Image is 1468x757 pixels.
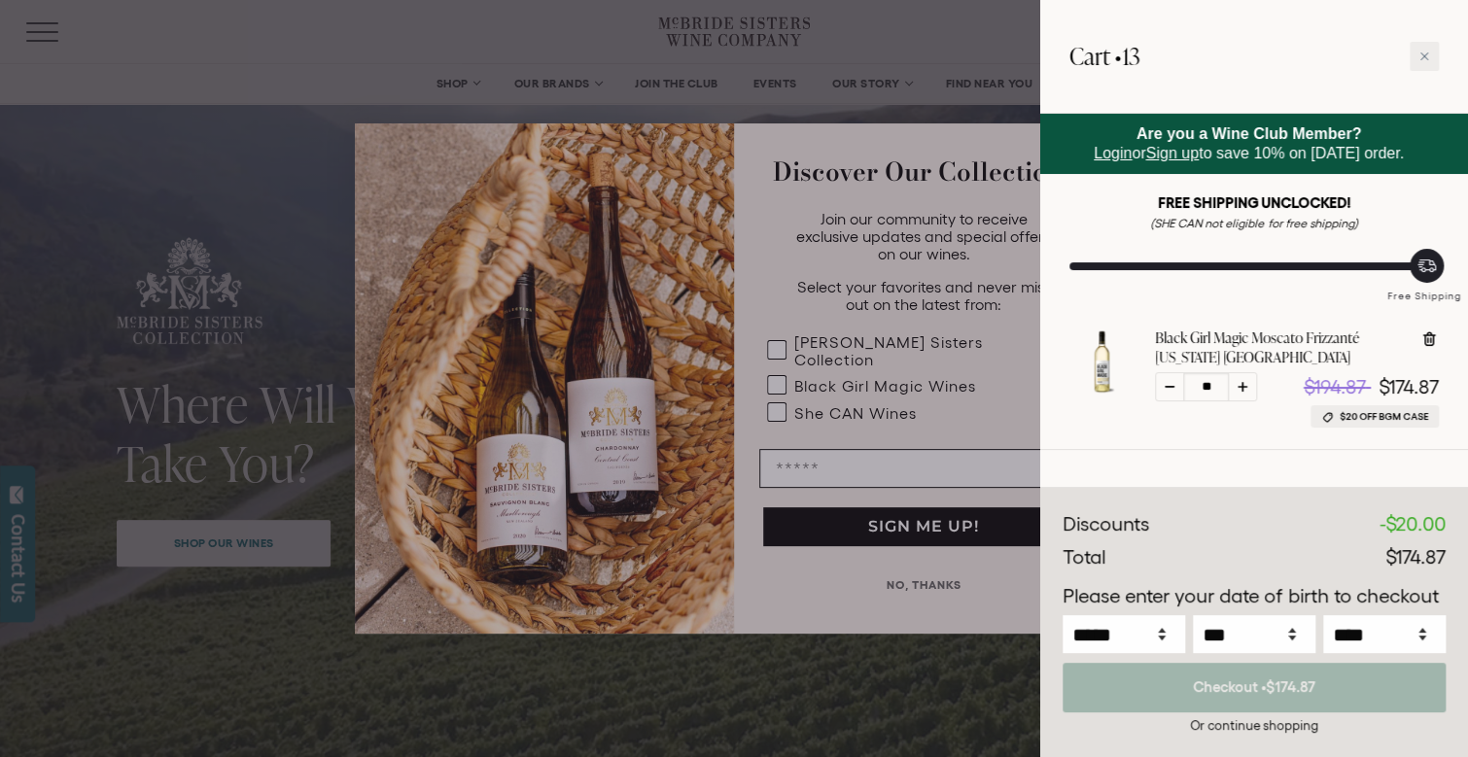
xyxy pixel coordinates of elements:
span: 13 [1122,40,1139,72]
strong: Are you a Wine Club Member? [1136,125,1362,142]
span: or to save 10% on [DATE] order. [1094,125,1404,161]
a: Sign up [1146,145,1199,161]
p: Please enter your date of birth to checkout [1063,582,1446,611]
strong: FREE SHIPPING UNCLOCKED! [1158,194,1350,211]
div: Or continue shopping [1063,716,1446,735]
span: $20 off BGM Case [1340,409,1428,424]
span: $194.87 [1304,376,1366,397]
span: $20.00 [1385,513,1446,534]
div: Total [1063,543,1105,572]
a: Black Girl Magic Moscato Frizzanté [US_STATE] [GEOGRAPHIC_DATA] [1155,328,1405,367]
div: Free Shipping [1381,270,1468,304]
span: $174.87 [1385,546,1446,568]
div: - [1380,510,1446,539]
h2: Cart • [1069,29,1139,84]
a: Black Girl Magic Moscato Frizzanté California NV [1069,377,1136,398]
a: Login [1094,145,1132,161]
em: (SHE CAN not eligible for free shipping) [1150,217,1358,229]
div: Discounts [1063,510,1149,539]
span: $174.87 [1379,376,1439,397]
